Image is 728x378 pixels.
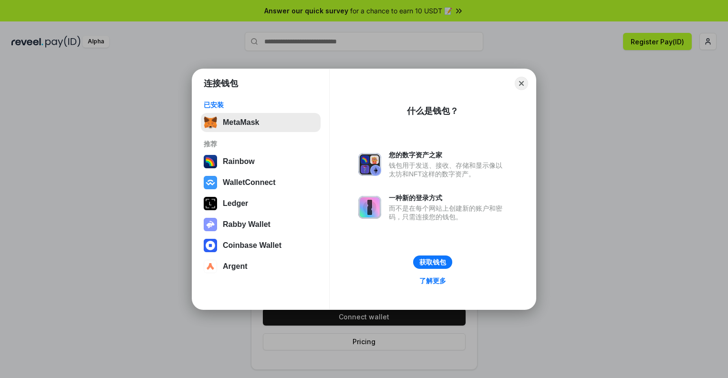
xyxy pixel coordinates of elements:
div: Ledger [223,199,248,208]
button: 获取钱包 [413,255,452,269]
a: 了解更多 [414,275,452,287]
div: 什么是钱包？ [407,105,458,117]
div: 获取钱包 [419,258,446,266]
img: svg+xml,%3Csvg%20xmlns%3D%22http%3A%2F%2Fwww.w3.org%2F2000%2Fsvg%22%20fill%3D%22none%22%20viewBox... [204,218,217,231]
img: svg+xml,%3Csvg%20width%3D%2228%22%20height%3D%2228%22%20viewBox%3D%220%200%2028%2028%22%20fill%3D... [204,239,217,252]
div: 了解更多 [419,276,446,285]
div: 而不是在每个网站上创建新的账户和密码，只需连接您的钱包。 [389,204,507,221]
button: WalletConnect [201,173,321,192]
div: Rabby Wallet [223,220,270,229]
div: WalletConnect [223,178,276,187]
img: svg+xml,%3Csvg%20xmlns%3D%22http%3A%2F%2Fwww.w3.org%2F2000%2Fsvg%22%20width%3D%2228%22%20height%3... [204,197,217,210]
div: 您的数字资产之家 [389,151,507,159]
div: 已安装 [204,101,318,109]
img: svg+xml,%3Csvg%20width%3D%2228%22%20height%3D%2228%22%20viewBox%3D%220%200%2028%2028%22%20fill%3D... [204,176,217,189]
div: Coinbase Wallet [223,241,281,250]
img: svg+xml,%3Csvg%20fill%3D%22none%22%20height%3D%2233%22%20viewBox%3D%220%200%2035%2033%22%20width%... [204,116,217,129]
img: svg+xml,%3Csvg%20xmlns%3D%22http%3A%2F%2Fwww.w3.org%2F2000%2Fsvg%22%20fill%3D%22none%22%20viewBox... [358,196,381,219]
div: 一种新的登录方式 [389,194,507,202]
img: svg+xml,%3Csvg%20width%3D%2228%22%20height%3D%2228%22%20viewBox%3D%220%200%2028%2028%22%20fill%3D... [204,260,217,273]
button: Ledger [201,194,321,213]
button: Coinbase Wallet [201,236,321,255]
button: Close [515,77,528,90]
div: Rainbow [223,157,255,166]
button: Rainbow [201,152,321,171]
button: MetaMask [201,113,321,132]
div: 推荐 [204,140,318,148]
button: Rabby Wallet [201,215,321,234]
img: svg+xml,%3Csvg%20width%3D%22120%22%20height%3D%22120%22%20viewBox%3D%220%200%20120%20120%22%20fil... [204,155,217,168]
button: Argent [201,257,321,276]
div: MetaMask [223,118,259,127]
img: svg+xml,%3Csvg%20xmlns%3D%22http%3A%2F%2Fwww.w3.org%2F2000%2Fsvg%22%20fill%3D%22none%22%20viewBox... [358,153,381,176]
h1: 连接钱包 [204,78,238,89]
div: 钱包用于发送、接收、存储和显示像以太坊和NFT这样的数字资产。 [389,161,507,178]
div: Argent [223,262,248,271]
